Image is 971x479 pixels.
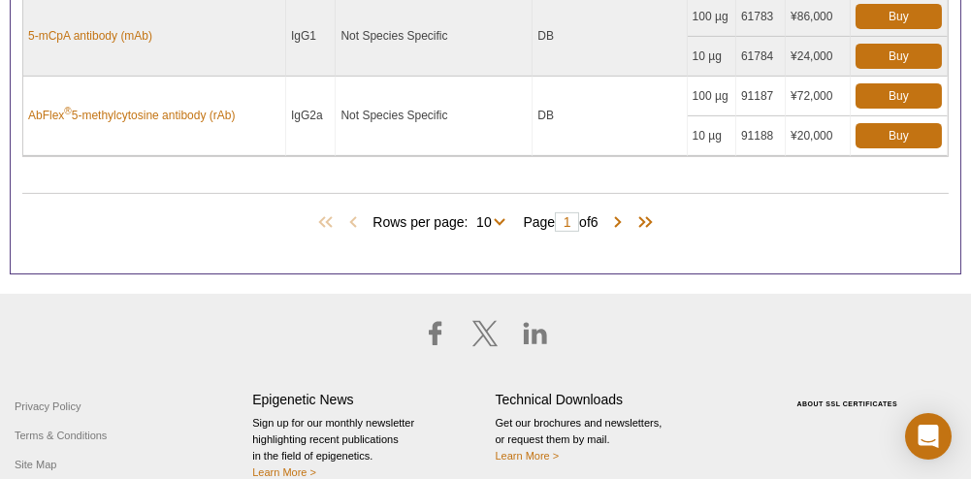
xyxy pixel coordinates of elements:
td: ¥20,000 [786,116,851,156]
p: Get our brochures and newsletters, or request them by mail. [496,415,719,464]
h4: Epigenetic News [252,392,475,408]
span: Page of [513,212,607,232]
a: Learn More > [496,450,560,462]
h4: Technical Downloads [496,392,719,408]
a: Buy [856,83,942,109]
td: ¥72,000 [786,77,851,116]
td: 100 µg [688,77,736,116]
a: Buy [856,4,942,29]
td: IgG2a [286,77,337,156]
td: 91187 [736,77,786,116]
div: Open Intercom Messenger [905,413,952,460]
span: First Page [314,213,343,233]
table: Click to Verify - This site chose Symantec SSL for secure e-commerce and confidential communicati... [738,372,961,415]
a: ABOUT SSL CERTIFICATES [797,400,898,407]
a: Learn More > [252,466,316,478]
h2: Products (57) [22,193,949,194]
td: 61784 [736,37,786,77]
a: Terms & Conditions [10,421,112,450]
td: Not Species Specific [336,77,533,156]
span: Last Page [628,213,657,233]
span: Rows per page: [372,211,513,231]
sup: ® [64,106,71,116]
a: Buy [856,44,942,69]
td: 10 µg [688,116,736,156]
td: 10 µg [688,37,736,77]
span: Previous Page [343,213,363,233]
span: 6 [591,214,599,230]
td: ¥24,000 [786,37,851,77]
a: Site Map [10,450,61,479]
td: 91188 [736,116,786,156]
a: Buy [856,123,942,148]
td: DB [533,77,687,156]
a: AbFlex®5-methylcytosine antibody (rAb) [28,107,235,124]
span: Next Page [608,213,628,233]
a: Privacy Policy [10,392,85,421]
a: 5-mCpA antibody (mAb) [28,27,152,45]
